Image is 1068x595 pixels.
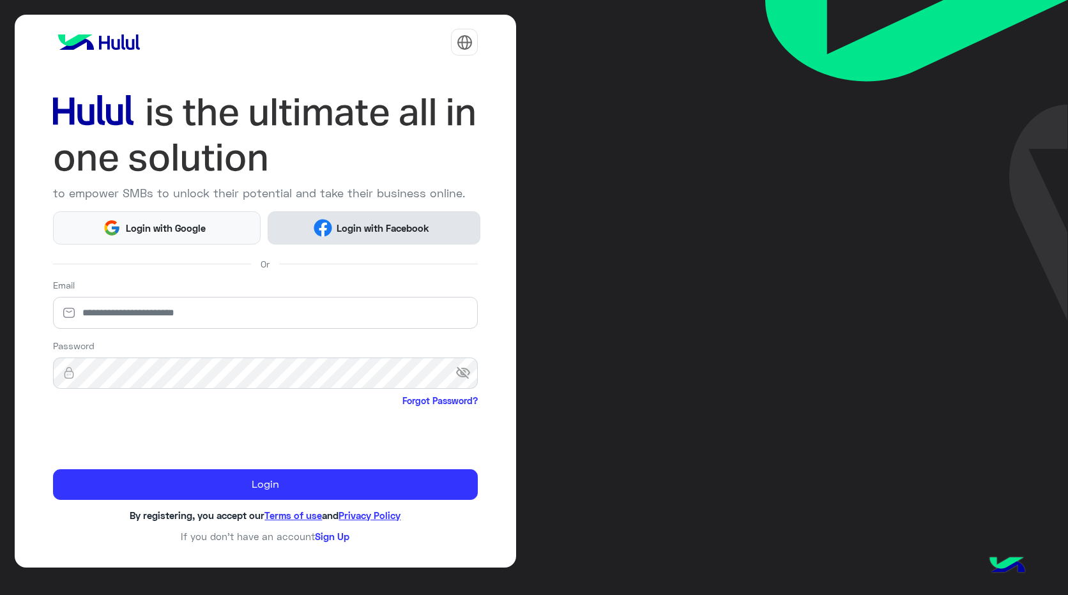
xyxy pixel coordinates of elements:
[315,531,349,542] a: Sign Up
[53,185,478,202] p: to empower SMBs to unlock their potential and take their business online.
[53,366,85,379] img: lock
[53,306,85,319] img: email
[455,362,478,385] span: visibility_off
[53,410,247,460] iframe: reCAPTCHA
[332,221,434,236] span: Login with Facebook
[53,29,145,55] img: logo
[457,34,473,50] img: tab
[103,219,121,237] img: Google
[121,221,210,236] span: Login with Google
[264,509,322,521] a: Terms of use
[985,544,1030,589] img: hulul-logo.png
[53,211,261,244] button: Login with Google
[402,394,478,407] a: Forgot Password?
[53,339,95,352] label: Password
[322,509,339,521] span: and
[314,219,332,237] img: Facebook
[268,211,480,244] button: Login with Facebook
[53,531,478,542] h6: If you don’t have an account
[53,89,478,180] img: hululLoginTitle_EN.svg
[261,257,270,271] span: Or
[53,278,75,292] label: Email
[53,469,478,500] button: Login
[339,509,400,521] a: Privacy Policy
[130,509,264,521] span: By registering, you accept our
